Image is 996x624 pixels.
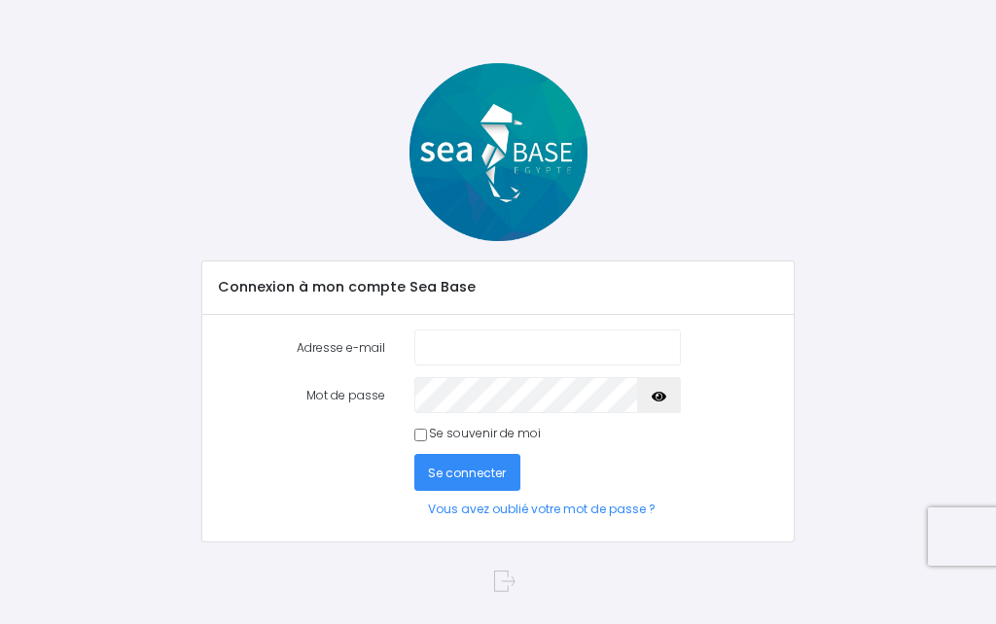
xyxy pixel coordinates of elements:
div: Connexion à mon compte Sea Base [202,261,794,315]
label: Se souvenir de moi [429,425,541,442]
a: Vous avez oublié votre mot de passe ? [414,491,671,527]
span: Se connecter [428,465,506,481]
label: Mot de passe [202,377,400,413]
button: Se connecter [414,454,521,490]
label: Adresse e-mail [202,329,400,365]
